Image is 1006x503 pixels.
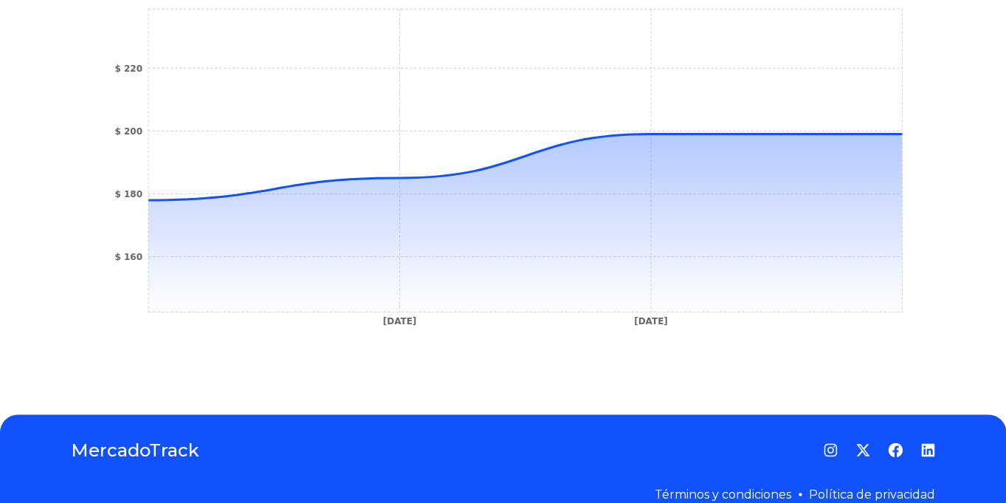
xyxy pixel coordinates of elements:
tspan: $ 220 [114,63,142,73]
tspan: $ 180 [114,188,142,199]
a: Facebook [888,442,903,457]
tspan: [DATE] [382,316,416,326]
tspan: $ 200 [114,126,142,136]
a: Política de privacidad [809,487,935,501]
a: Twitter [855,442,870,457]
a: LinkedIn [920,442,935,457]
a: MercadoTrack [71,438,199,462]
a: Términos y condiciones [655,487,791,501]
tspan: $ 160 [114,251,142,261]
a: Instagram [823,442,838,457]
tspan: [DATE] [634,316,668,326]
